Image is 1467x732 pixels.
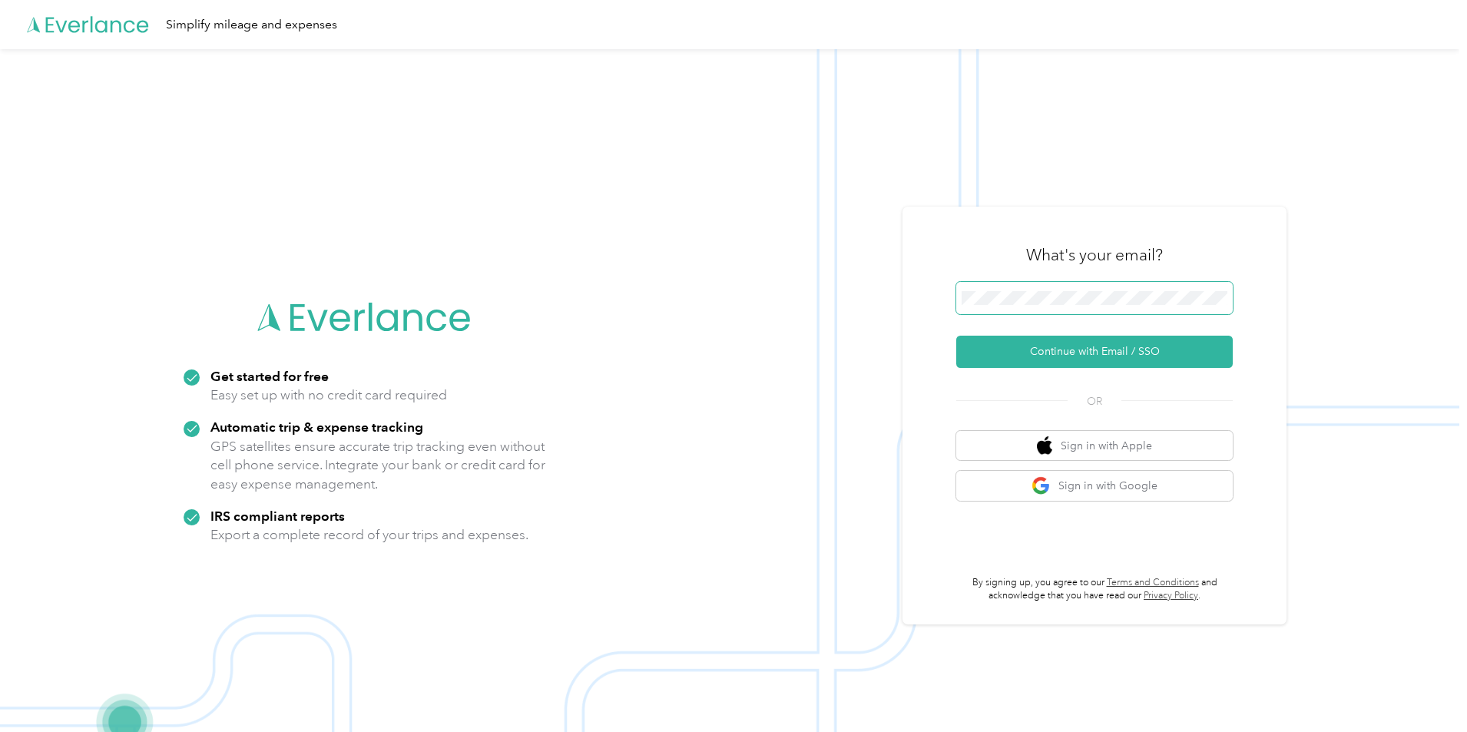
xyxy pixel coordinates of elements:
p: By signing up, you agree to our and acknowledge that you have read our . [956,576,1233,603]
a: Privacy Policy [1144,590,1198,601]
strong: Automatic trip & expense tracking [210,419,423,435]
img: google logo [1032,476,1051,495]
a: Terms and Conditions [1107,577,1199,588]
span: OR [1068,393,1121,409]
h3: What's your email? [1026,244,1163,266]
div: Simplify mileage and expenses [166,15,337,35]
button: apple logoSign in with Apple [956,431,1233,461]
p: Easy set up with no credit card required [210,386,447,405]
button: Continue with Email / SSO [956,336,1233,368]
strong: IRS compliant reports [210,508,345,524]
strong: Get started for free [210,368,329,384]
p: Export a complete record of your trips and expenses. [210,525,528,545]
button: google logoSign in with Google [956,471,1233,501]
img: apple logo [1037,436,1052,455]
p: GPS satellites ensure accurate trip tracking even without cell phone service. Integrate your bank... [210,437,546,494]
